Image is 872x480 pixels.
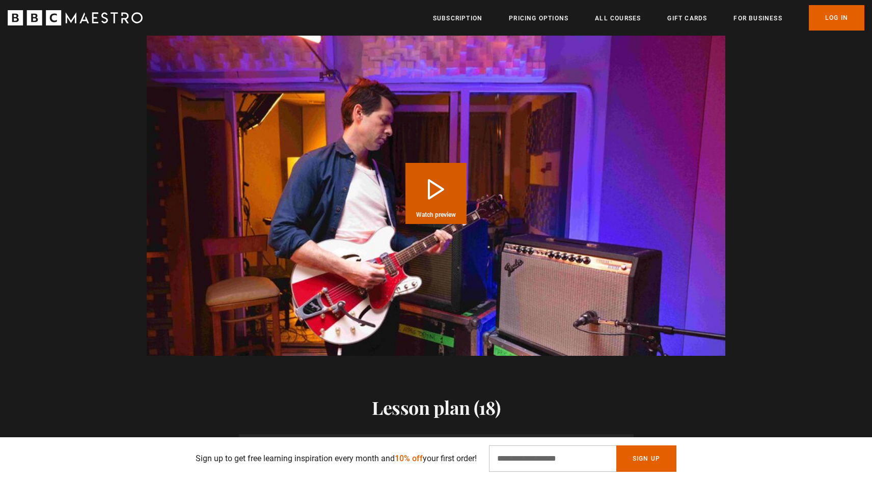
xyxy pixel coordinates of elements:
a: For business [733,13,782,23]
a: Log In [809,5,864,31]
a: Pricing Options [509,13,568,23]
a: Gift Cards [667,13,707,23]
button: Play Course overview for Music Production with Mark Ronson [405,163,467,224]
p: Sign up to get free learning inspiration every month and your first order! [196,453,477,465]
video-js: Video Player [147,31,725,356]
svg: BBC Maestro [8,10,143,25]
nav: Primary [433,5,864,31]
button: Sign Up [616,445,676,472]
span: Watch preview [416,212,456,218]
a: All Courses [595,13,641,23]
h2: Lesson plan (18) [239,397,634,418]
span: 10% off [395,454,423,463]
a: Subscription [433,13,482,23]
